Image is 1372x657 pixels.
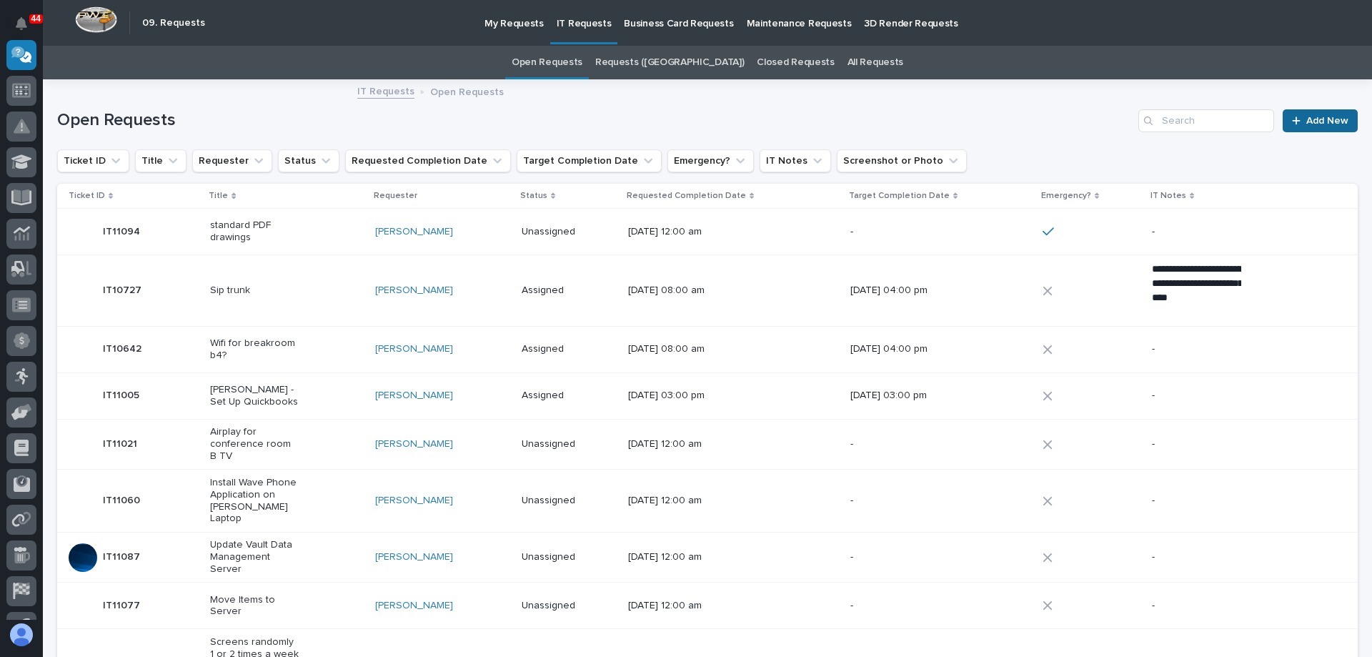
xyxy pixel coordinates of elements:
[517,149,662,172] button: Target Completion Date
[375,226,453,238] a: [PERSON_NAME]
[375,285,453,297] a: [PERSON_NAME]
[1152,438,1241,450] p: -
[57,149,129,172] button: Ticket ID
[430,83,504,99] p: Open Requests
[1138,109,1274,132] input: Search
[374,188,417,204] p: Requester
[850,438,940,450] p: -
[345,149,511,172] button: Requested Completion Date
[849,188,950,204] p: Target Completion Date
[57,326,1358,372] tr: IT10642IT10642 Wifi for breakroom b4?[PERSON_NAME] Assigned[DATE] 08:00 am[DATE] 04:00 pm-
[628,495,717,507] p: [DATE] 12:00 am
[522,343,611,355] p: Assigned
[69,188,105,204] p: Ticket ID
[667,149,754,172] button: Emergency?
[103,340,144,355] p: IT10642
[522,390,611,402] p: Assigned
[1152,495,1241,507] p: -
[57,372,1358,419] tr: IT11005IT11005 [PERSON_NAME] - Set Up Quickbooks[PERSON_NAME] Assigned[DATE] 03:00 pm[DATE] 03:00...
[628,390,717,402] p: [DATE] 03:00 pm
[1306,116,1348,126] span: Add New
[375,390,453,402] a: [PERSON_NAME]
[103,597,143,612] p: IT11077
[757,46,834,79] a: Closed Requests
[375,495,453,507] a: [PERSON_NAME]
[375,343,453,355] a: [PERSON_NAME]
[628,438,717,450] p: [DATE] 12:00 am
[192,149,272,172] button: Requester
[210,219,299,244] p: standard PDF drawings
[210,594,299,618] p: Move Items to Server
[522,226,611,238] p: Unassigned
[850,285,940,297] p: [DATE] 04:00 pm
[57,209,1358,255] tr: IT11094IT11094 standard PDF drawings[PERSON_NAME] Unassigned[DATE] 12:00 am--
[1041,188,1091,204] p: Emergency?
[837,149,967,172] button: Screenshot or Photo
[522,495,611,507] p: Unassigned
[210,539,299,575] p: Update Vault Data Management Server
[103,223,143,238] p: IT11094
[850,495,940,507] p: -
[850,551,940,563] p: -
[627,188,746,204] p: Requested Completion Date
[210,337,299,362] p: Wifi for breakroom b4?
[210,426,299,462] p: Airplay for conference room B TV
[850,600,940,612] p: -
[210,384,299,408] p: [PERSON_NAME] - Set Up Quickbooks
[628,343,717,355] p: [DATE] 08:00 am
[512,46,582,79] a: Open Requests
[357,82,414,99] a: IT Requests
[850,343,940,355] p: [DATE] 04:00 pm
[57,110,1133,131] h1: Open Requests
[850,390,940,402] p: [DATE] 03:00 pm
[57,470,1358,532] tr: IT11060IT11060 Install Wave Phone Application on [PERSON_NAME] Laptop[PERSON_NAME] Unassigned[DAT...
[522,285,611,297] p: Assigned
[142,17,205,29] h2: 09. Requests
[103,548,143,563] p: IT11087
[522,551,611,563] p: Unassigned
[628,226,717,238] p: [DATE] 12:00 am
[6,9,36,39] button: Notifications
[103,387,142,402] p: IT11005
[57,255,1358,327] tr: IT10727IT10727 Sip trunk[PERSON_NAME] Assigned[DATE] 08:00 am[DATE] 04:00 pm**** **** **** **** *...
[103,492,143,507] p: IT11060
[595,46,744,79] a: Requests ([GEOGRAPHIC_DATA])
[522,438,611,450] p: Unassigned
[135,149,187,172] button: Title
[628,551,717,563] p: [DATE] 12:00 am
[18,17,36,40] div: Notifications44
[103,282,144,297] p: IT10727
[628,285,717,297] p: [DATE] 08:00 am
[850,226,940,238] p: -
[57,532,1358,583] tr: IT11087IT11087 Update Vault Data Management Server[PERSON_NAME] Unassigned[DATE] 12:00 am--
[210,477,299,525] p: Install Wave Phone Application on [PERSON_NAME] Laptop
[628,600,717,612] p: [DATE] 12:00 am
[1150,188,1186,204] p: IT Notes
[75,6,117,33] img: Workspace Logo
[375,438,453,450] a: [PERSON_NAME]
[103,435,140,450] p: IT11021
[520,188,547,204] p: Status
[57,583,1358,629] tr: IT11077IT11077 Move Items to Server[PERSON_NAME] Unassigned[DATE] 12:00 am--
[210,285,299,297] p: Sip trunk
[6,620,36,650] button: users-avatar
[1152,390,1241,402] p: -
[1152,226,1241,238] p: -
[57,419,1358,470] tr: IT11021IT11021 Airplay for conference room B TV[PERSON_NAME] Unassigned[DATE] 12:00 am--
[1152,343,1241,355] p: -
[522,600,611,612] p: Unassigned
[209,188,228,204] p: Title
[375,600,453,612] a: [PERSON_NAME]
[1283,109,1358,132] a: Add New
[1152,600,1241,612] p: -
[278,149,339,172] button: Status
[847,46,903,79] a: All Requests
[31,14,41,24] p: 44
[375,551,453,563] a: [PERSON_NAME]
[760,149,831,172] button: IT Notes
[1152,551,1241,563] p: -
